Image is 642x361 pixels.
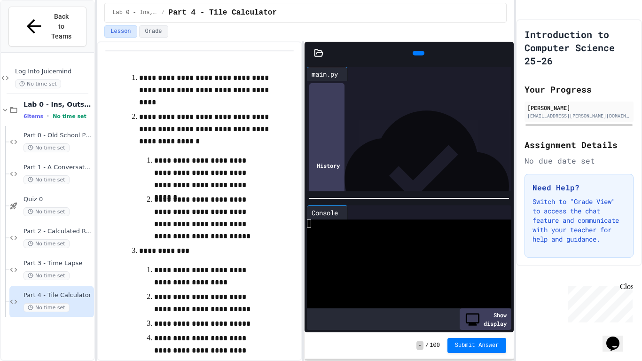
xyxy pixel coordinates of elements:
[23,164,92,172] span: Part 1 - A Conversation
[527,112,631,119] div: [EMAIL_ADDRESS][PERSON_NAME][DOMAIN_NAME]
[161,9,164,16] span: /
[460,308,511,330] div: Show display
[4,4,65,60] div: Chat with us now!Close
[525,155,634,166] div: No due date set
[23,113,43,119] span: 6 items
[447,338,507,353] button: Submit Answer
[564,283,633,322] iframe: chat widget
[50,12,72,41] span: Back to Teams
[112,9,157,16] span: Lab 0 - Ins, Outs and a Little Math
[104,25,137,38] button: Lesson
[8,7,86,47] button: Back to Teams
[23,143,70,152] span: No time set
[47,112,49,120] span: •
[23,271,70,280] span: No time set
[139,25,168,38] button: Grade
[23,303,70,312] span: No time set
[23,291,92,299] span: Part 4 - Tile Calculator
[307,208,343,218] div: Console
[309,83,344,248] div: History
[53,113,86,119] span: No time set
[603,323,633,352] iframe: chat widget
[455,342,499,349] span: Submit Answer
[169,7,277,18] span: Part 4 - Tile Calculator
[525,83,634,96] h2: Your Progress
[532,197,626,244] p: Switch to "Grade View" to access the chat feature and communicate with your teacher for help and ...
[525,138,634,151] h2: Assignment Details
[23,196,92,204] span: Quiz 0
[532,182,626,193] h3: Need Help?
[23,132,92,140] span: Part 0 - Old School Printer
[23,239,70,248] span: No time set
[23,228,92,235] span: Part 2 - Calculated Rectangle
[527,103,631,112] div: [PERSON_NAME]
[425,342,429,349] span: /
[525,28,634,67] h1: Introduction to Computer Science 25-26
[23,259,92,267] span: Part 3 - Time Lapse
[416,341,423,350] span: -
[307,67,348,81] div: main.py
[307,205,348,220] div: Console
[430,342,440,349] span: 100
[23,100,92,109] span: Lab 0 - Ins, Outs and a Little Math
[307,69,343,79] div: main.py
[23,207,70,216] span: No time set
[23,175,70,184] span: No time set
[15,79,61,88] span: No time set
[15,68,92,76] span: Log Into Juicemind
